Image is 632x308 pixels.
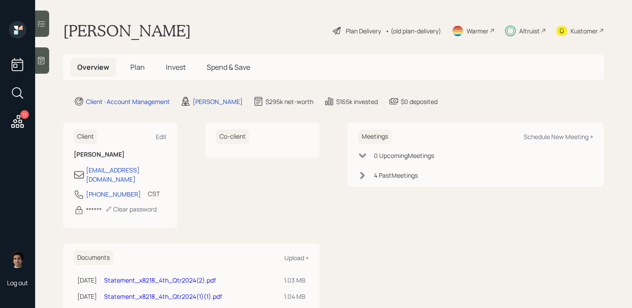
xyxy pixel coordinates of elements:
[207,62,250,72] span: Spend & Save
[148,189,160,198] div: CST
[166,62,186,72] span: Invest
[74,251,113,265] h6: Documents
[284,292,305,301] div: 1.04 MB
[86,97,170,106] div: Client · Account Management
[284,254,309,262] div: Upload +
[524,133,593,141] div: Schedule New Meeting +
[519,26,540,36] div: Altruist
[74,151,167,158] h6: [PERSON_NAME]
[104,276,216,284] a: Statement_x8218_4th_Qtr2024(2).pdf
[358,129,391,144] h6: Meetings
[216,129,249,144] h6: Co-client
[346,26,381,36] div: Plan Delivery
[20,110,29,119] div: 13
[86,165,167,184] div: [EMAIL_ADDRESS][DOMAIN_NAME]
[105,205,157,213] div: Clear password
[130,62,145,72] span: Plan
[467,26,488,36] div: Warmer
[266,97,313,106] div: $295k net-worth
[104,292,222,301] a: Statement_x8218_4th_Qtr2024(1)(1).pdf
[374,151,434,160] div: 0 Upcoming Meeting s
[401,97,438,106] div: $0 deposited
[77,292,97,301] div: [DATE]
[374,171,418,180] div: 4 Past Meeting s
[571,26,598,36] div: Kustomer
[156,133,167,141] div: Edit
[77,276,97,285] div: [DATE]
[336,97,378,106] div: $165k invested
[193,97,243,106] div: [PERSON_NAME]
[284,276,305,285] div: 1.03 MB
[74,129,97,144] h6: Client
[63,21,191,40] h1: [PERSON_NAME]
[86,190,141,199] div: [PHONE_NUMBER]
[385,26,441,36] div: • (old plan-delivery)
[77,62,109,72] span: Overview
[7,279,28,287] div: Log out
[9,251,26,268] img: harrison-schaefer-headshot-2.png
